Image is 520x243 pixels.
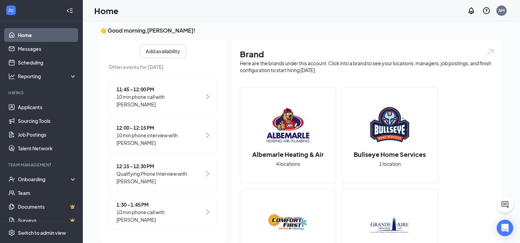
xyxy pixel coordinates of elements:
svg: ChatActive [501,200,509,209]
h2: Albemarle Heating & Air [245,150,331,159]
span: 11:45 - 12:00 PM [117,85,204,93]
a: Sourcing Tools [18,114,77,128]
span: 1 location [379,160,401,167]
span: 4 locations [276,160,300,167]
div: Reporting [18,73,77,80]
div: Onboarding [18,176,71,183]
img: open.6027fd2a22e1237b5b06.svg [486,48,495,56]
div: AM [498,8,505,13]
span: 1:30 - 1:45 PM [117,201,204,208]
div: Switch to admin view [18,229,66,236]
img: Bullseye Home Services [368,103,412,147]
span: 10 min phone interview with [PERSON_NAME] [117,131,204,147]
span: 12:15 - 12:30 PM [117,162,204,170]
div: Team Management [8,162,75,168]
span: Qualifying Phone Interview with [PERSON_NAME] [117,170,204,185]
button: Add availability [140,44,186,58]
svg: Analysis [8,73,15,80]
span: 10 min phone call with [PERSON_NAME] [117,93,204,108]
img: Albemarle Heating & Air [266,103,310,147]
h1: Brand [240,48,495,60]
div: Hiring [8,90,75,96]
div: Here are the brands under this account. Click into a brand to see your locations, managers, job p... [240,60,495,73]
a: Talent Network [18,141,77,155]
a: Job Postings [18,128,77,141]
a: Messages [18,42,77,56]
svg: UserCheck [8,176,15,183]
span: Other events for [DATE] [109,63,217,71]
a: Scheduling [18,56,77,69]
a: Applicants [18,100,77,114]
span: 10 min phone call with [PERSON_NAME] [117,208,204,223]
a: DocumentsCrown [18,200,77,213]
h3: 👋 Good morning, [PERSON_NAME] ! [100,27,503,34]
h1: Home [94,5,119,16]
svg: Settings [8,229,15,236]
a: Team [18,186,77,200]
div: Open Intercom Messenger [497,220,513,236]
button: ChatActive [497,196,513,213]
svg: Collapse [66,7,73,14]
svg: WorkstreamLogo [8,7,14,14]
svg: QuestionInfo [482,7,490,15]
a: Home [18,28,77,42]
span: 12:00 - 12:15 PM [117,124,204,131]
a: SurveysCrown [18,213,77,227]
svg: Notifications [467,7,475,15]
h2: Bullseye Home Services [347,150,433,159]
